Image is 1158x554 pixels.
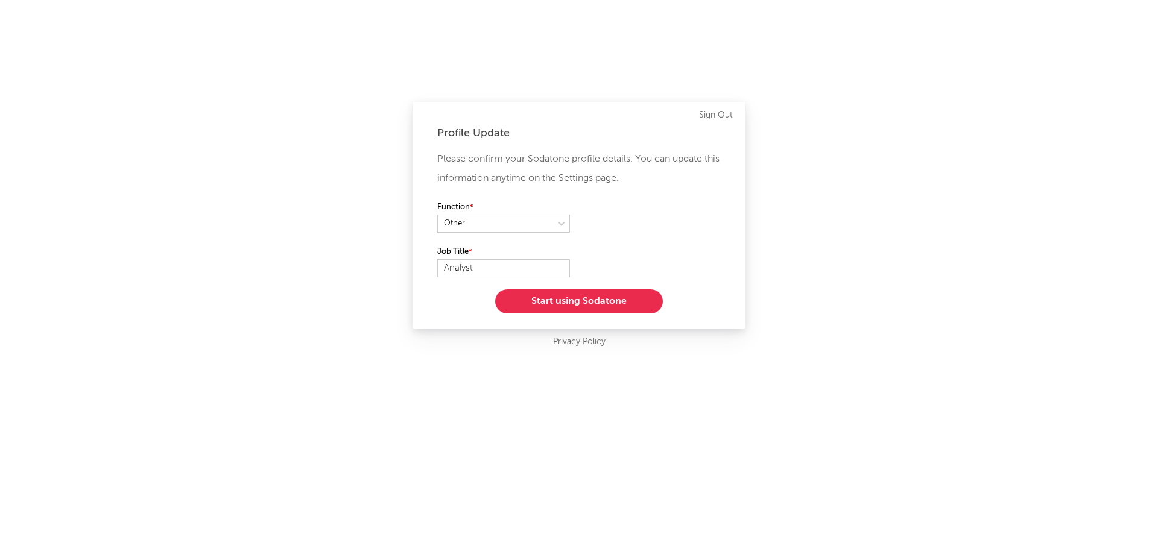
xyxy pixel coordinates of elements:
a: Privacy Policy [553,335,606,350]
div: Profile Update [437,126,721,140]
p: Please confirm your Sodatone profile details. You can update this information anytime on the Sett... [437,150,721,188]
button: Start using Sodatone [495,289,663,313]
a: Sign Out [699,108,733,122]
label: Function [437,200,570,215]
label: Job Title [437,245,570,259]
